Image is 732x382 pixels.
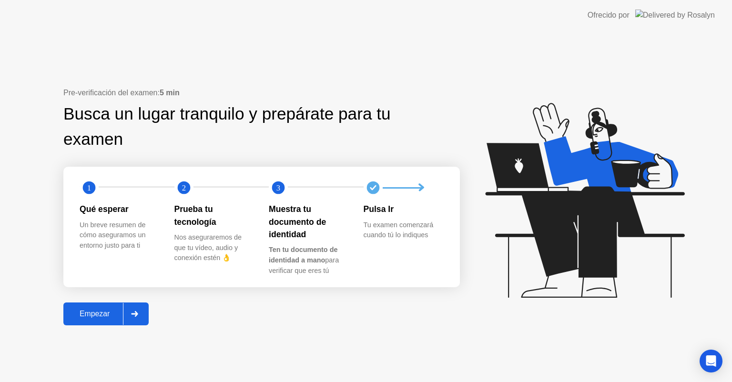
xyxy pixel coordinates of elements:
[174,203,254,228] div: Prueba tu tecnología
[588,10,630,21] div: Ofrecido por
[364,203,443,215] div: Pulsa Ir
[80,220,159,251] div: Un breve resumen de cómo aseguramos un entorno justo para ti
[269,246,337,264] b: Ten tu documento de identidad a mano
[364,220,443,241] div: Tu examen comenzará cuando tú lo indiques
[700,350,722,372] div: Open Intercom Messenger
[63,302,149,325] button: Empezar
[66,310,123,318] div: Empezar
[160,89,180,97] b: 5 min
[63,101,399,152] div: Busca un lugar tranquilo y prepárate para tu examen
[174,232,254,263] div: Nos aseguraremos de que tu vídeo, audio y conexión estén 👌
[63,87,460,99] div: Pre-verificación del examen:
[182,183,185,192] text: 2
[269,245,348,276] div: para verificar que eres tú
[276,183,280,192] text: 3
[269,203,348,241] div: Muestra tu documento de identidad
[80,203,159,215] div: Qué esperar
[635,10,715,20] img: Delivered by Rosalyn
[87,183,91,192] text: 1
